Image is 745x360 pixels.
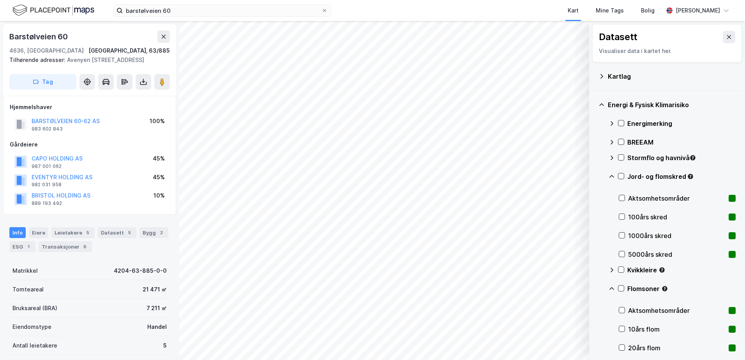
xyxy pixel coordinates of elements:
[599,31,637,43] div: Datasett
[12,341,57,350] div: Antall leietakere
[658,266,666,274] div: Tooltip anchor
[25,243,32,251] div: 1
[32,163,62,169] div: 987 001 062
[628,325,726,334] div: 10års flom
[9,55,164,65] div: Avenyen [STREET_ADDRESS]
[12,304,57,313] div: Bruksareal (BRA)
[627,284,736,293] div: Flomsoner
[628,343,726,353] div: 20års flom
[627,265,736,275] div: Kvikkleire
[153,173,165,182] div: 45%
[114,266,167,275] div: 4204-63-885-0-0
[628,306,726,315] div: Aktsomhetsområder
[9,74,76,90] button: Tag
[627,172,736,181] div: Jord- og flomskred
[627,138,736,147] div: BREEAM
[628,231,726,240] div: 1000års skred
[689,154,696,161] div: Tooltip anchor
[627,119,736,128] div: Energimerking
[628,212,726,222] div: 100års skred
[608,100,736,109] div: Energi & Fysisk Klimarisiko
[154,191,165,200] div: 10%
[51,227,95,238] div: Leietakere
[29,227,48,238] div: Eiere
[163,341,167,350] div: 5
[143,285,167,294] div: 21 471 ㎡
[10,102,169,112] div: Hjemmelshaver
[627,153,736,162] div: Stormflo og havnivå
[32,200,62,206] div: 889 193 492
[10,140,169,149] div: Gårdeiere
[39,241,92,252] div: Transaksjoner
[98,227,136,238] div: Datasett
[9,46,84,55] div: 4636, [GEOGRAPHIC_DATA]
[12,285,44,294] div: Tomteareal
[12,4,94,17] img: logo.f888ab2527a4732fd821a326f86c7f29.svg
[596,6,624,15] div: Mine Tags
[9,56,67,63] span: Tilhørende adresser:
[125,229,133,236] div: 5
[599,46,735,56] div: Visualiser data i kartet her.
[139,227,168,238] div: Bygg
[150,116,165,126] div: 100%
[84,229,92,236] div: 5
[32,126,63,132] div: 983 602 843
[676,6,720,15] div: [PERSON_NAME]
[628,250,726,259] div: 5000års skred
[641,6,655,15] div: Bolig
[12,322,51,332] div: Eiendomstype
[157,229,165,236] div: 2
[568,6,579,15] div: Kart
[9,227,26,238] div: Info
[12,266,38,275] div: Matrikkel
[147,304,167,313] div: 7 211 ㎡
[88,46,170,55] div: [GEOGRAPHIC_DATA], 63/885
[661,285,668,292] div: Tooltip anchor
[608,72,736,81] div: Kartlag
[687,173,694,180] div: Tooltip anchor
[81,243,89,251] div: 6
[628,194,726,203] div: Aktsomhetsområder
[123,5,321,16] input: Søk på adresse, matrikkel, gårdeiere, leietakere eller personer
[9,241,35,252] div: ESG
[32,182,62,188] div: 982 031 958
[706,323,745,360] iframe: Chat Widget
[9,30,69,43] div: Barstølveien 60
[147,322,167,332] div: Handel
[153,154,165,163] div: 45%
